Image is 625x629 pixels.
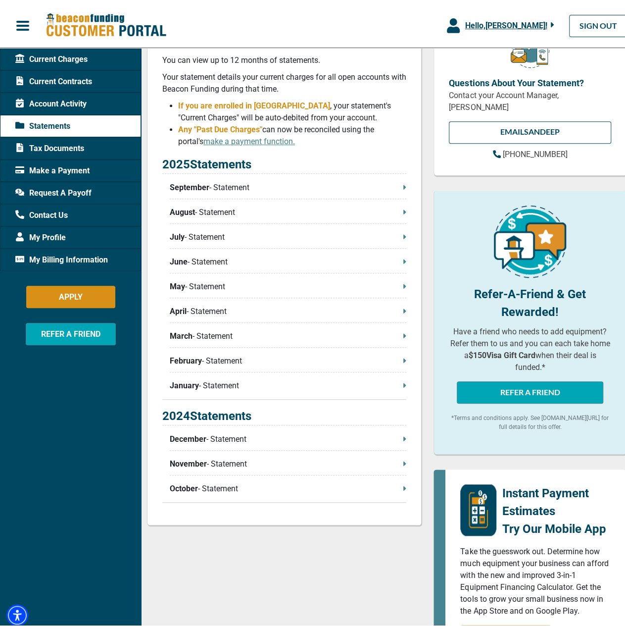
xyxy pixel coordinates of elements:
a: make a payment function. [203,133,295,143]
button: REFER A FRIEND [457,378,603,400]
img: Beacon Funding Customer Portal Logo [46,9,166,35]
img: mobile-app-logo.png [460,481,496,532]
p: - Statement [170,228,406,240]
span: can now be reconciled using the portal's [178,121,374,143]
span: December [170,430,206,442]
span: November [170,455,207,467]
p: 2025 Statements [162,152,406,170]
p: Have a friend who needs to add equipment? Refer them to us and you can each take home a when thei... [449,322,611,370]
p: - Statement [170,253,406,264]
span: Make a Payment [15,161,90,173]
span: Statements [15,117,70,129]
span: August [170,203,195,215]
p: - Statement [170,277,406,289]
p: - Statement [170,302,406,314]
span: Request A Payoff [15,184,92,196]
p: 2024 Statements [162,404,406,422]
span: [PHONE_NUMBER] [503,146,568,156]
p: - Statement [170,203,406,215]
p: Instant Payment Estimates [502,481,611,517]
p: Take the guesswork out. Determine how much equipment your business can afford with the new and im... [460,542,611,614]
div: Accessibility Menu [6,601,28,623]
span: Any "Past Due Charges" [178,121,262,131]
span: June [170,253,188,264]
span: March [170,327,192,339]
span: May [170,277,185,289]
p: *Terms and conditions apply. See [DOMAIN_NAME][URL] for full details for this offer. [449,410,611,428]
p: - Statement [170,376,406,388]
span: July [170,228,185,240]
p: Contact your Account Manager, [PERSON_NAME] [449,86,611,110]
span: January [170,376,199,388]
img: customer-service.png [508,24,552,65]
b: $150 Visa Gift Card [469,347,535,357]
span: If you are enrolled in [GEOGRAPHIC_DATA] [178,98,330,107]
span: October [170,479,198,491]
span: My Billing Information [15,251,108,262]
span: My Profile [15,228,66,240]
p: Questions About Your Statement? [449,73,611,86]
p: - Statement [170,327,406,339]
span: September [170,178,209,190]
button: APPLY [26,282,115,305]
a: EMAILSandeep [449,118,611,140]
p: - Statement [170,455,406,467]
p: - Statement [170,430,406,442]
p: Try Our Mobile App [502,517,611,534]
span: Account Activity [15,95,87,106]
span: Current Contracts [15,72,92,84]
span: Hello, [PERSON_NAME] ! [465,17,547,27]
p: You can view up to 12 months of statements. [162,51,406,63]
span: February [170,352,202,364]
span: Current Charges [15,50,88,62]
button: REFER A FRIEND [26,319,116,342]
span: April [170,302,187,314]
a: [PHONE_NUMBER] [493,145,568,157]
p: - Statement [170,178,406,190]
span: Contact Us [15,206,68,218]
span: Tax Documents [15,139,84,151]
p: Your statement details your current charges for all open accounts with Beacon Funding during that... [162,68,406,92]
img: refer-a-friend-icon.png [494,202,566,274]
p: - Statement [170,479,406,491]
p: Refer-A-Friend & Get Rewarded! [449,282,611,317]
p: - Statement [170,352,406,364]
